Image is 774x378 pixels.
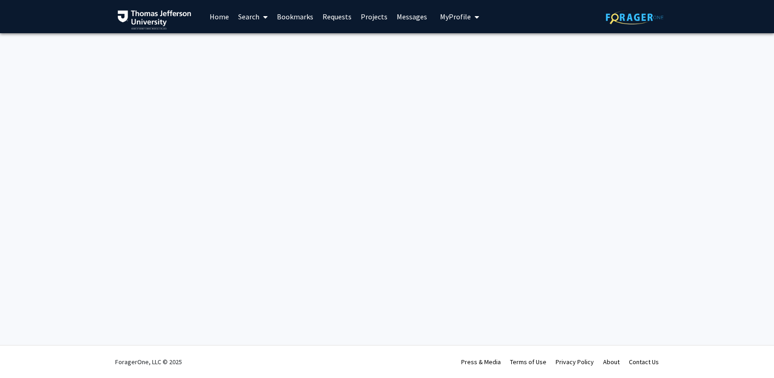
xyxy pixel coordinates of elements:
a: Search [234,0,272,33]
a: Privacy Policy [556,358,594,366]
img: ForagerOne Logo [606,10,663,24]
iframe: Chat [7,337,39,371]
img: Thomas Jefferson University Logo [117,10,191,30]
div: ForagerOne, LLC © 2025 [115,346,182,378]
a: Contact Us [629,358,659,366]
a: Bookmarks [272,0,318,33]
a: Home [205,0,234,33]
a: About [603,358,620,366]
span: My Profile [440,12,471,21]
a: Messages [392,0,432,33]
a: Press & Media [461,358,501,366]
a: Requests [318,0,356,33]
a: Projects [356,0,392,33]
a: Terms of Use [510,358,546,366]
